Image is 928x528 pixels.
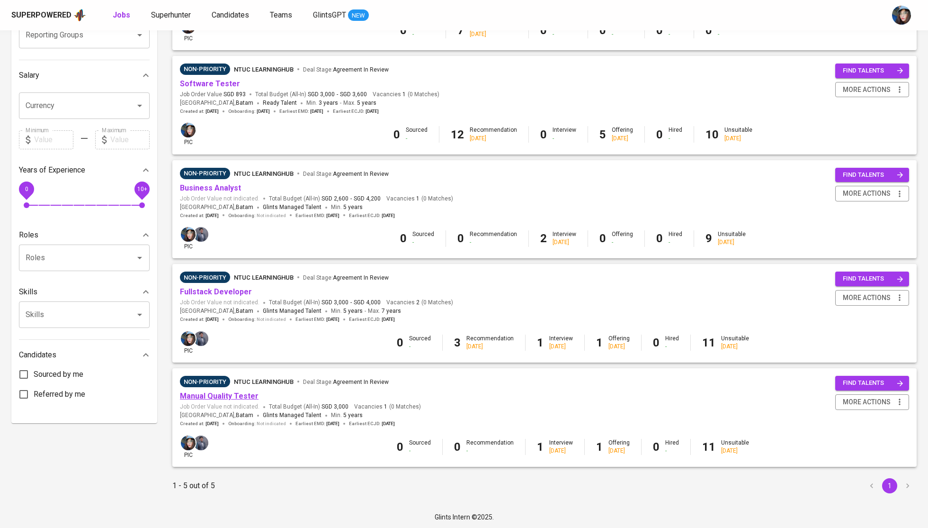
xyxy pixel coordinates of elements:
div: Hired [665,439,679,455]
div: [DATE] [553,238,576,246]
span: Deal Stage : [303,66,389,73]
b: 0 [653,440,660,454]
span: Batam [236,411,253,420]
span: Onboarding : [228,108,270,115]
b: 2 [540,232,547,245]
div: Interview [549,335,573,351]
div: Interview [553,126,576,142]
span: Earliest ECJD : [349,316,395,323]
span: Not indicated [257,420,286,427]
span: Not indicated [257,316,286,323]
div: [DATE] [612,135,633,143]
img: jhon@glints.com [194,436,208,450]
span: 1 [383,403,387,411]
div: [DATE] [549,343,573,351]
span: [GEOGRAPHIC_DATA] , [180,99,253,108]
span: SGD 4,200 [354,195,381,203]
a: Manual Quality Tester [180,391,259,401]
span: Vacancies ( 0 Matches ) [386,299,453,307]
b: 0 [397,440,403,454]
div: [DATE] [470,30,517,38]
span: Max. [343,100,376,106]
div: - [406,135,428,143]
b: 1 [537,440,544,454]
b: 0 [599,24,606,37]
b: 3 [454,336,461,349]
span: Agreement In Review [333,274,389,281]
span: 1 [401,91,406,99]
span: [GEOGRAPHIC_DATA] , [180,411,253,420]
div: Recommendation [466,439,514,455]
span: - [350,195,352,203]
div: Unsuitable [721,439,749,455]
span: Job Order Value not indicated. [180,299,259,307]
span: Agreement In Review [333,66,389,73]
div: Recommendation [466,335,514,351]
button: Open [133,28,146,42]
a: Teams [270,9,294,21]
span: more actions [843,292,891,304]
span: [DATE] [382,212,395,219]
span: Batam [236,307,253,316]
span: NTUC LearningHub [234,170,294,177]
div: Interview [549,439,573,455]
span: Earliest ECJD : [349,420,395,427]
span: Vacancies ( 0 Matches ) [373,91,439,99]
div: Offering [612,230,633,246]
div: Salary [19,66,150,85]
span: SGD 3,000 [308,91,335,99]
button: find talents [835,64,909,78]
span: Superhunter [151,10,191,19]
b: 9 [705,232,712,245]
span: Teams [270,10,292,19]
b: 1 [537,336,544,349]
span: Deal Stage : [303,171,389,177]
span: 7 years [382,308,401,314]
span: 5 years [357,100,376,106]
span: Non-Priority [180,377,230,387]
div: - [470,238,517,246]
div: Hired [665,335,679,351]
span: [DATE] [382,420,395,427]
img: jhon@glints.com [194,331,208,346]
div: Sourced [406,126,428,142]
p: Roles [19,229,38,241]
a: GlintsGPT NEW [313,9,369,21]
span: 5 years [343,204,363,210]
span: Ready Talent [263,100,297,106]
div: [DATE] [721,343,749,351]
b: 12 [451,128,464,141]
span: Job Order Value not indicated. [180,403,259,411]
span: SGD 3,600 [340,91,367,99]
div: [DATE] [608,343,630,351]
span: Earliest EMD : [279,108,323,115]
span: Earliest ECJD : [333,108,379,115]
div: Offering [608,439,630,455]
span: find talents [843,65,903,76]
span: Glints Managed Talent [263,412,321,419]
div: Sourced [409,439,431,455]
span: SGD 4,000 [354,299,381,307]
a: Jobs [113,9,132,21]
span: SGD 2,600 [321,195,348,203]
button: find talents [835,376,909,391]
img: app logo [73,8,86,22]
span: Min. [331,308,363,314]
div: [DATE] [721,447,749,455]
span: 10+ [137,185,147,192]
span: Agreement In Review [333,379,389,385]
span: Vacancies ( 0 Matches ) [354,403,421,411]
img: diazagista@glints.com [181,227,196,242]
img: diazagista@glints.com [892,6,911,25]
b: 0 [400,24,407,37]
span: Onboarding : [228,212,286,219]
span: [DATE] [205,420,219,427]
button: Open [133,308,146,321]
a: Candidates [212,9,251,21]
span: 3 years [319,100,338,106]
span: [DATE] [205,212,219,219]
span: Glints Managed Talent [263,204,321,210]
div: Recommendation [470,230,517,246]
a: Superhunter [151,9,193,21]
span: GlintsGPT [313,10,346,19]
